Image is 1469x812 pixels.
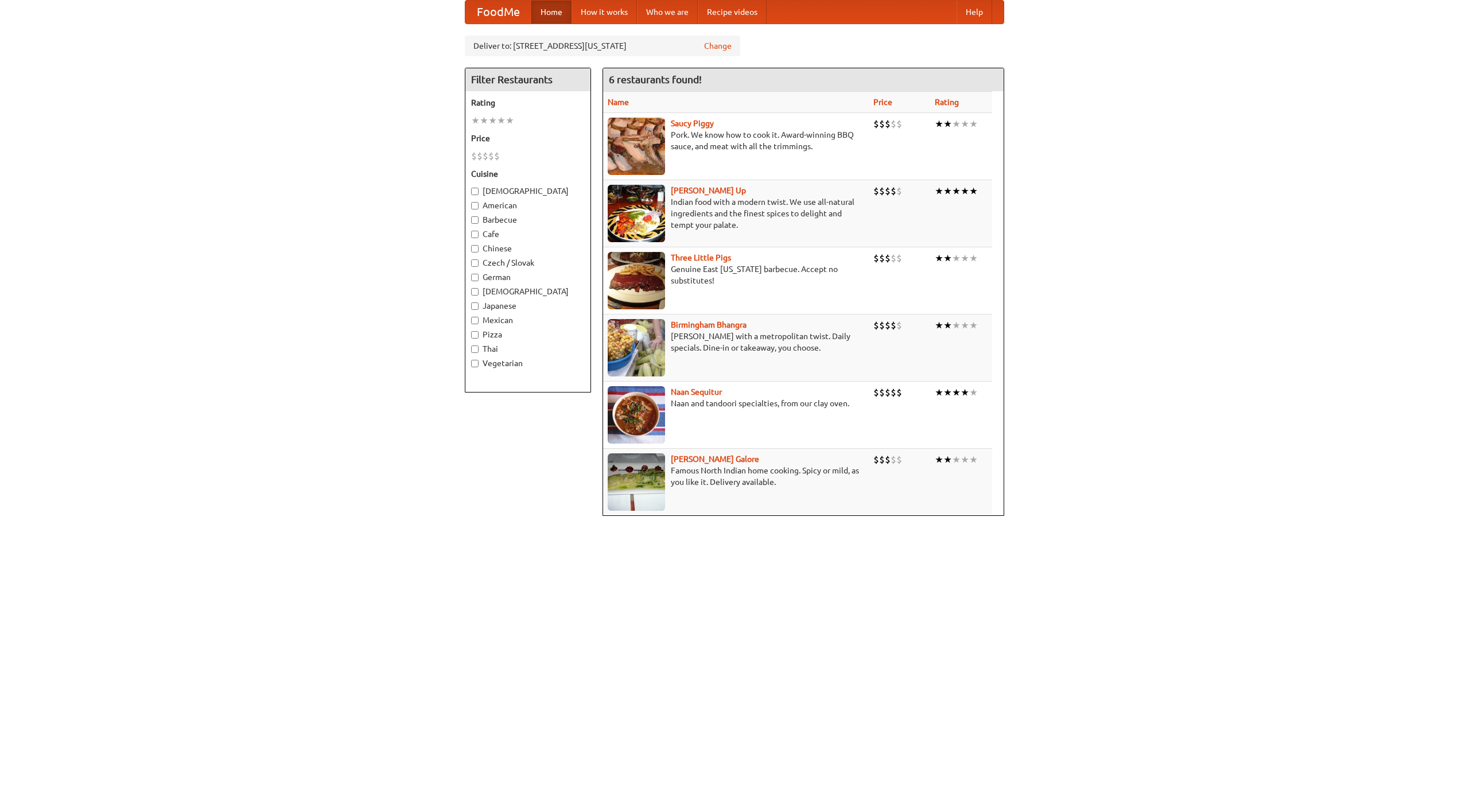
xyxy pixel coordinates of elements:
[471,286,585,297] label: [DEMOGRAPHIC_DATA]
[873,252,879,265] li: $
[969,118,978,130] li: ★
[873,386,879,399] li: $
[471,274,479,281] input: German
[885,252,891,265] li: $
[879,319,885,332] li: $
[935,319,943,332] li: ★
[465,1,531,24] a: FoodMe
[879,386,885,399] li: $
[961,319,969,332] li: ★
[471,345,479,353] input: Thai
[935,386,943,399] li: ★
[671,253,731,262] b: Three Little Pigs
[531,1,572,24] a: Home
[885,453,891,466] li: $
[943,319,952,332] li: ★
[471,331,479,339] input: Pizza
[885,386,891,399] li: $
[471,360,479,367] input: Vegetarian
[471,271,585,283] label: German
[497,114,506,127] li: ★
[943,453,952,466] li: ★
[943,185,952,197] li: ★
[471,245,479,252] input: Chinese
[471,150,477,162] li: $
[969,319,978,332] li: ★
[471,228,585,240] label: Cafe
[471,168,585,180] h5: Cuisine
[608,118,665,175] img: saucy.jpg
[608,98,629,107] a: Name
[671,119,714,128] a: Saucy Piggy
[891,386,896,399] li: $
[698,1,767,24] a: Recipe videos
[471,317,479,324] input: Mexican
[465,68,590,91] h4: Filter Restaurants
[961,453,969,466] li: ★
[704,40,732,52] a: Change
[935,252,943,265] li: ★
[471,314,585,326] label: Mexican
[896,252,902,265] li: $
[873,118,879,130] li: $
[943,252,952,265] li: ★
[671,320,747,329] a: Birmingham Bhangra
[608,386,665,444] img: naansequitur.jpg
[608,465,864,488] p: Famous North Indian home cooking. Spicy or mild, as you like it. Delivery available.
[488,150,494,162] li: $
[935,118,943,130] li: ★
[952,252,961,265] li: ★
[873,453,879,466] li: $
[969,386,978,399] li: ★
[608,398,864,409] p: Naan and tandoori specialties, from our clay oven.
[952,118,961,130] li: ★
[896,118,902,130] li: $
[952,185,961,197] li: ★
[879,185,885,197] li: $
[891,118,896,130] li: $
[961,185,969,197] li: ★
[471,259,479,267] input: Czech / Slovak
[471,300,585,312] label: Japanese
[471,188,479,195] input: [DEMOGRAPHIC_DATA]
[471,200,585,211] label: American
[608,453,665,511] img: currygalore.jpg
[943,386,952,399] li: ★
[671,186,746,195] a: [PERSON_NAME] Up
[891,185,896,197] li: $
[465,36,740,56] div: Deliver to: [STREET_ADDRESS][US_STATE]
[885,319,891,332] li: $
[969,252,978,265] li: ★
[471,231,479,238] input: Cafe
[483,150,488,162] li: $
[572,1,637,24] a: How it works
[969,453,978,466] li: ★
[608,185,665,242] img: curryup.jpg
[952,386,961,399] li: ★
[494,150,500,162] li: $
[969,185,978,197] li: ★
[471,329,585,340] label: Pizza
[480,114,488,127] li: ★
[471,133,585,144] h5: Price
[637,1,698,24] a: Who we are
[471,243,585,254] label: Chinese
[471,358,585,369] label: Vegetarian
[671,387,722,397] a: Naan Sequitur
[896,386,902,399] li: $
[471,202,479,209] input: American
[471,257,585,269] label: Czech / Slovak
[952,319,961,332] li: ★
[879,252,885,265] li: $
[471,185,585,197] label: [DEMOGRAPHIC_DATA]
[957,1,992,24] a: Help
[608,129,864,152] p: Pork. We know how to cook it. Award-winning BBQ sauce, and meat with all the trimmings.
[879,118,885,130] li: $
[506,114,514,127] li: ★
[471,214,585,226] label: Barbecue
[671,454,759,464] b: [PERSON_NAME] Galore
[471,97,585,108] h5: Rating
[488,114,497,127] li: ★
